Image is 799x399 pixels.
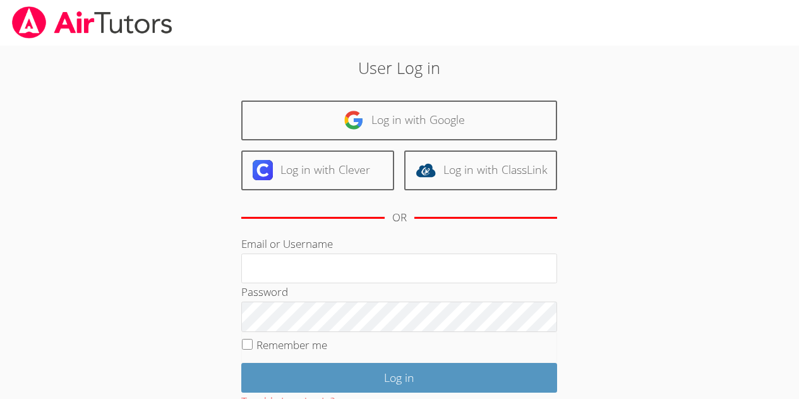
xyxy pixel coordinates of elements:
[344,110,364,130] img: google-logo-50288ca7cdecda66e5e0955fdab243c47b7ad437acaf1139b6f446037453330a.svg
[241,150,394,190] a: Log in with Clever
[11,6,174,39] img: airtutors_banner-c4298cdbf04f3fff15de1276eac7730deb9818008684d7c2e4769d2f7ddbe033.png
[416,160,436,180] img: classlink-logo-d6bb404cc1216ec64c9a2012d9dc4662098be43eaf13dc465df04b49fa7ab582.svg
[241,285,288,299] label: Password
[256,338,327,352] label: Remember me
[404,150,557,190] a: Log in with ClassLink
[241,363,557,393] input: Log in
[253,160,273,180] img: clever-logo-6eab21bc6e7a338710f1a6ff85c0baf02591cd810cc4098c63d3a4b26e2feb20.svg
[392,209,407,227] div: OR
[241,101,557,140] a: Log in with Google
[184,56,615,80] h2: User Log in
[241,236,333,251] label: Email or Username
